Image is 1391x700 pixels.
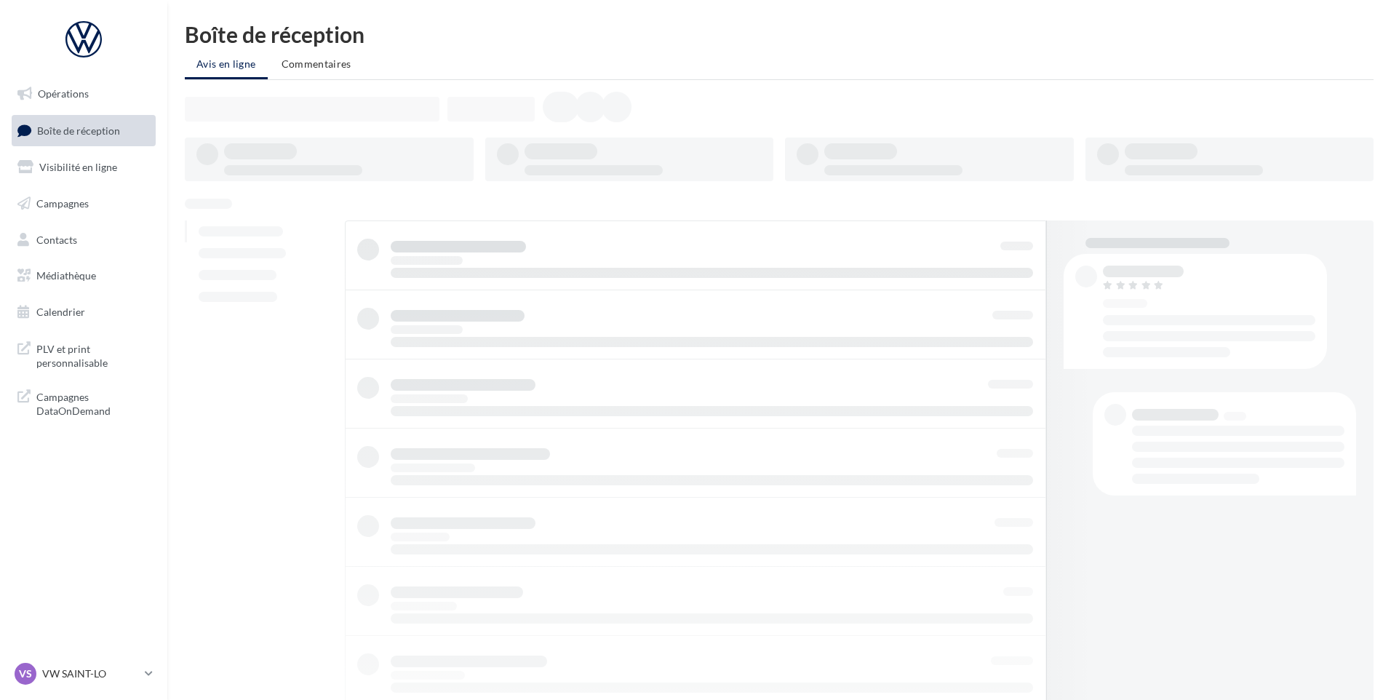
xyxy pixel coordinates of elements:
a: Contacts [9,225,159,255]
a: Boîte de réception [9,115,159,146]
a: Campagnes DataOnDemand [9,381,159,424]
a: VS VW SAINT-LO [12,660,156,688]
span: Calendrier [36,306,85,318]
span: PLV et print personnalisable [36,339,150,370]
span: Boîte de réception [37,124,120,136]
div: Boîte de réception [185,23,1374,45]
a: Opérations [9,79,159,109]
a: Calendrier [9,297,159,327]
span: Contacts [36,233,77,245]
span: Campagnes [36,197,89,210]
span: Campagnes DataOnDemand [36,387,150,418]
a: PLV et print personnalisable [9,333,159,376]
span: VS [19,667,32,681]
span: Commentaires [282,57,351,70]
span: Opérations [38,87,89,100]
p: VW SAINT-LO [42,667,139,681]
a: Visibilité en ligne [9,152,159,183]
a: Campagnes [9,188,159,219]
a: Médiathèque [9,260,159,291]
span: Médiathèque [36,269,96,282]
span: Visibilité en ligne [39,161,117,173]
